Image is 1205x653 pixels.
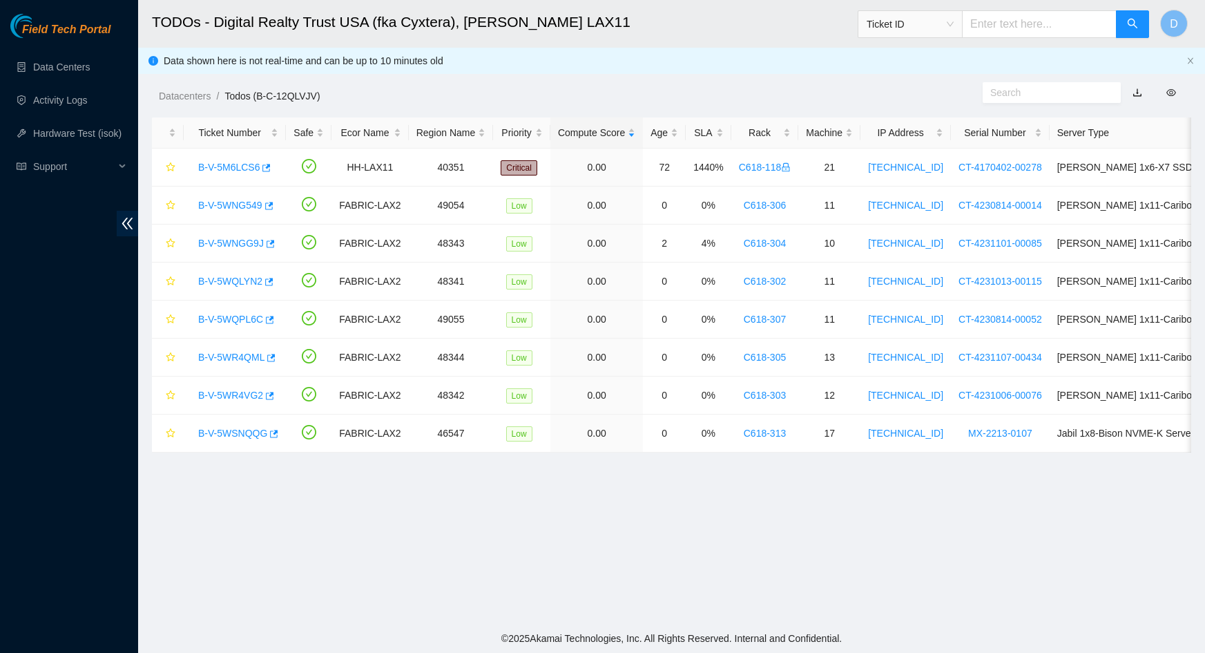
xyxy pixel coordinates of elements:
td: 0 [643,301,686,339]
a: C618-303 [744,390,787,401]
span: check-circle [302,273,316,287]
td: 4% [686,225,731,263]
button: star [160,308,176,330]
span: Support [33,153,115,180]
td: FABRIC-LAX2 [331,301,408,339]
td: FABRIC-LAX2 [331,225,408,263]
td: FABRIC-LAX2 [331,377,408,415]
td: 40351 [409,149,494,187]
input: Enter text here... [962,10,1117,38]
span: check-circle [302,235,316,249]
span: star [166,428,175,439]
span: eye [1166,88,1176,97]
td: 46547 [409,415,494,453]
span: Low [506,312,532,328]
span: check-circle [302,197,316,211]
a: C618-302 [744,276,787,287]
td: 11 [798,263,860,301]
td: 0 [643,263,686,301]
td: 11 [798,301,860,339]
a: B-V-5M6LCS6 [198,162,260,173]
span: star [166,390,175,401]
td: 0.00 [550,263,643,301]
button: star [160,270,176,292]
a: [TECHNICAL_ID] [868,428,943,439]
td: 0.00 [550,377,643,415]
td: HH-LAX11 [331,149,408,187]
a: C618-118lock [739,162,791,173]
td: 72 [643,149,686,187]
a: Hardware Test (isok) [33,128,122,139]
a: B-V-5WNGG9J [198,238,264,249]
footer: © 2025 Akamai Technologies, Inc. All Rights Reserved. Internal and Confidential. [138,624,1205,653]
button: star [160,384,176,406]
td: 48343 [409,225,494,263]
span: search [1127,18,1138,31]
td: 13 [798,339,860,377]
td: 0% [686,301,731,339]
a: [TECHNICAL_ID] [868,352,943,363]
span: Low [506,388,532,404]
span: lock [781,162,791,172]
span: check-circle [302,387,316,401]
td: 12 [798,377,860,415]
a: C618-305 [744,352,787,363]
a: [TECHNICAL_ID] [868,238,943,249]
a: Data Centers [33,61,90,73]
td: 0 [643,415,686,453]
span: Low [506,198,532,214]
a: CT-4230814-00014 [958,200,1042,211]
span: check-circle [302,349,316,363]
button: star [160,422,176,444]
a: CT-4231006-00076 [958,390,1042,401]
td: 2 [643,225,686,263]
a: B-V-5WNG549 [198,200,262,211]
span: star [166,276,175,287]
td: FABRIC-LAX2 [331,415,408,453]
a: C618-307 [744,314,787,325]
a: C618-306 [744,200,787,211]
a: CT-4231101-00085 [958,238,1042,249]
a: CT-4170402-00278 [958,162,1042,173]
td: 0.00 [550,149,643,187]
a: B-V-5WQPL6C [198,314,263,325]
a: MX-2213-0107 [968,428,1032,439]
a: download [1132,87,1142,98]
span: star [166,200,175,211]
a: [TECHNICAL_ID] [868,314,943,325]
button: download [1122,82,1153,104]
span: D [1170,15,1178,32]
button: close [1186,57,1195,66]
span: star [166,352,175,363]
button: star [160,232,176,254]
span: check-circle [302,311,316,325]
span: Low [506,426,532,442]
td: 48344 [409,339,494,377]
a: C618-304 [744,238,787,249]
td: 17 [798,415,860,453]
a: Todos (B-C-12QLVJV) [224,91,320,102]
td: 0 [643,339,686,377]
a: CT-4231013-00115 [958,276,1042,287]
td: 0% [686,415,731,453]
a: B-V-5WR4QML [198,352,264,363]
a: B-V-5WSNQQG [198,428,267,439]
td: 48342 [409,377,494,415]
td: 0 [643,187,686,225]
td: FABRIC-LAX2 [331,339,408,377]
td: 49054 [409,187,494,225]
a: C618-313 [744,428,787,439]
td: 0.00 [550,225,643,263]
td: 0.00 [550,415,643,453]
a: Akamai TechnologiesField Tech Portal [10,25,110,43]
td: 0% [686,377,731,415]
td: FABRIC-LAX2 [331,263,408,301]
span: Ticket ID [867,14,954,35]
td: 49055 [409,301,494,339]
span: Low [506,274,532,290]
a: [TECHNICAL_ID] [868,276,943,287]
button: star [160,346,176,368]
span: Low [506,350,532,366]
button: star [160,194,176,216]
a: Datacenters [159,91,211,102]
